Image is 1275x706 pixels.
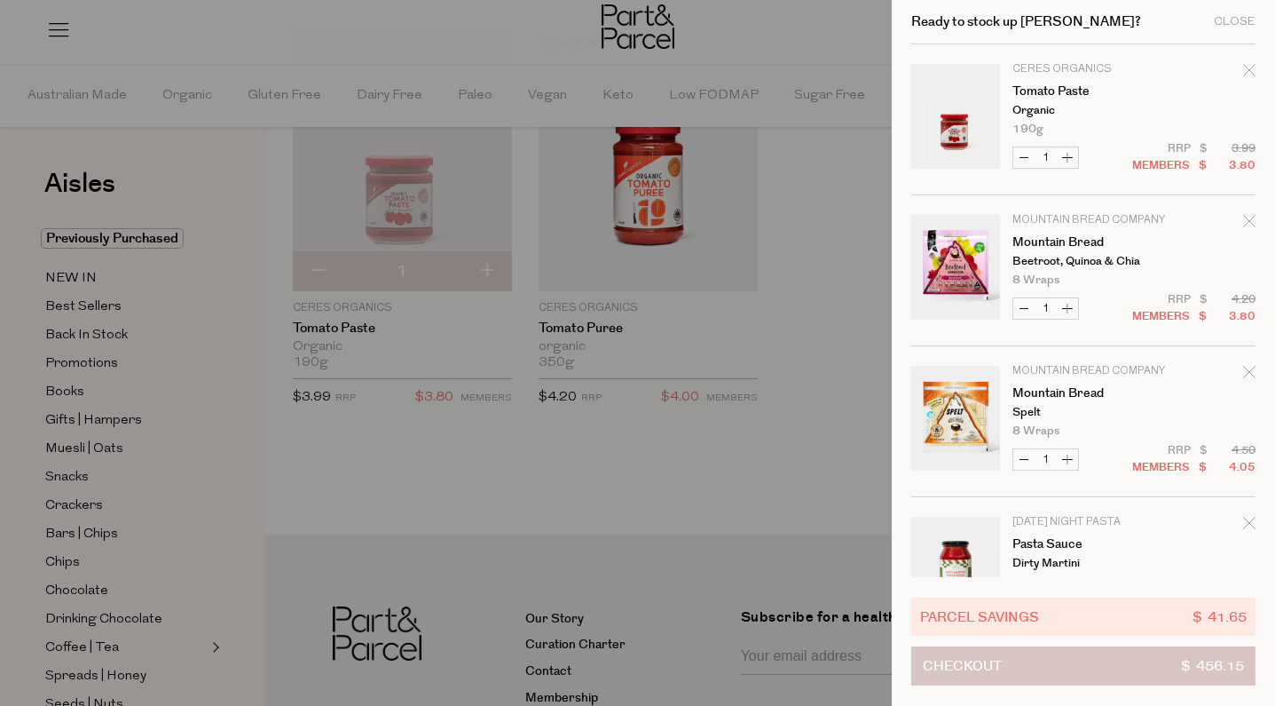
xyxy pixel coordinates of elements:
button: Checkout$ 456.15 [911,647,1255,686]
span: 8 Wraps [1012,425,1059,437]
div: Remove Tomato Paste [1243,61,1255,85]
div: Close [1214,16,1255,28]
h2: Ready to stock up [PERSON_NAME]? [911,15,1141,28]
p: Mountain Bread Company [1012,215,1150,226]
span: 8 Wraps [1012,274,1059,286]
span: Parcel Savings [920,607,1039,627]
p: Mountain Bread Company [1012,366,1150,377]
input: QTY Tomato Paste [1035,147,1057,168]
span: 500g [1012,576,1043,588]
input: QTY Mountain Bread [1035,298,1057,319]
p: Spelt [1012,407,1150,418]
a: Pasta Sauce [1012,538,1150,551]
div: Remove Pasta Sauce [1243,514,1255,538]
a: Mountain Bread [1012,236,1150,249]
span: Checkout [923,647,1002,685]
p: Ceres Organics [1012,64,1150,75]
div: Remove Mountain Bread [1243,212,1255,236]
input: QTY Mountain Bread [1035,449,1057,470]
p: Organic [1012,105,1150,116]
div: Remove Mountain Bread [1243,363,1255,387]
p: Dirty Martini [1012,558,1150,569]
span: 190g [1012,123,1043,135]
a: Tomato Paste [1012,85,1150,98]
p: Beetroot, Quinoa & Chia [1012,256,1150,267]
span: $ 41.65 [1192,607,1247,627]
p: [DATE] Night Pasta [1012,517,1150,528]
span: $ 456.15 [1181,647,1244,685]
a: Mountain Bread [1012,387,1150,400]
